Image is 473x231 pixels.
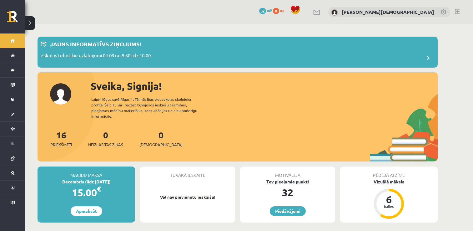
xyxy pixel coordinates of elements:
[259,8,272,13] a: 32 mP
[331,9,338,16] img: Signija Jermacāne
[91,96,208,119] div: Laipni lūgts savā Rīgas 1. Tālmācības vidusskolas skolnieka profilā. Šeit Tu vari redzēt tuvojošo...
[50,40,141,48] p: Jauns informatīvs ziņojums!
[97,184,101,193] span: €
[7,11,25,27] a: Rīgas 1. Tālmācības vidusskola
[273,8,287,13] a: 0 xp
[139,141,183,148] span: [DEMOGRAPHIC_DATA]
[380,204,398,208] div: balles
[240,185,335,200] div: 32
[342,9,434,15] a: [PERSON_NAME][DEMOGRAPHIC_DATA]
[280,8,284,13] span: xp
[267,8,272,13] span: mP
[273,8,279,14] span: 0
[270,206,306,216] a: Piedāvājumi
[240,178,335,185] div: Tev pieejamie punkti
[143,194,232,200] p: Vēl nav pievienotu ieskaišu!
[41,40,435,64] a: Jauns informatīvs ziņojums! eSkolas tehniskie uzlabojumi 04.09 no 8:30 līdz 10:00.
[240,167,335,178] div: Motivācija
[340,178,438,185] div: Vizuālā māksla
[71,206,102,216] a: Apmaksāt
[340,167,438,178] div: Pēdējā atzīme
[380,194,398,204] div: 6
[88,129,123,148] a: 0Neizlasītās ziņas
[50,129,72,148] a: 16Priekšmeti
[140,167,235,178] div: Tuvākā ieskaite
[91,79,438,94] div: Sveika, Signija!
[340,178,438,220] a: Vizuālā māksla 6 balles
[50,141,72,148] span: Priekšmeti
[259,8,266,14] span: 32
[139,129,183,148] a: 0[DEMOGRAPHIC_DATA]
[38,185,135,200] div: 15.00
[88,141,123,148] span: Neizlasītās ziņas
[38,178,135,185] div: Decembris (līdz [DATE])
[38,167,135,178] div: Mācību maksa
[41,52,152,61] p: eSkolas tehniskie uzlabojumi 04.09 no 8:30 līdz 10:00.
